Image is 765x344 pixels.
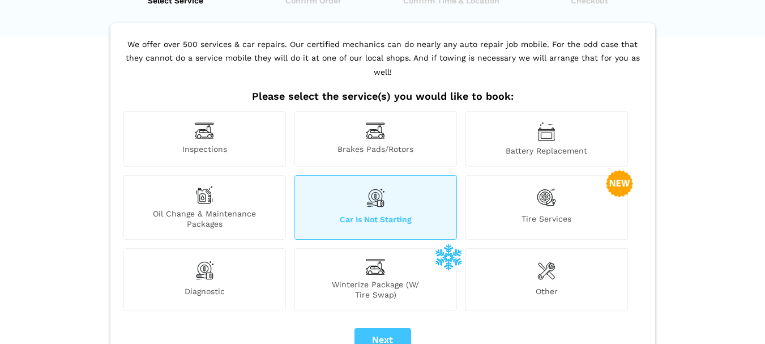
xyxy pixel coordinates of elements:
[124,286,285,300] span: Diagnostic
[606,170,633,197] img: new-badge-2-48.png
[466,286,627,300] span: Other
[124,144,285,156] span: Inspections
[435,243,462,270] img: winterize-icon_1.png
[466,214,627,229] span: Tire Services
[466,146,627,156] span: Battery Replacement
[124,209,285,229] span: Oil Change & Maintenance Packages
[295,144,456,156] span: Brakes Pads/Rotors
[121,90,645,103] h2: Please select the service(s) you would like to book:
[121,37,645,91] p: We offer over 500 services & car repairs. Our certified mechanics can do nearly any auto repair j...
[295,279,456,300] span: Winterize Package (W/ Tire Swap)
[295,214,456,229] span: Car is not starting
